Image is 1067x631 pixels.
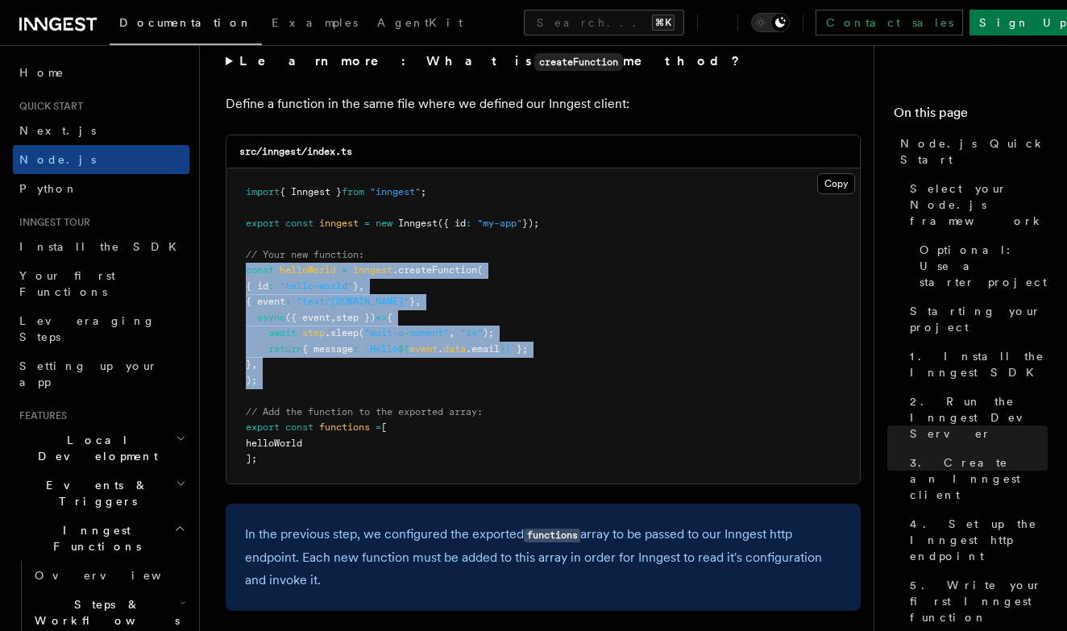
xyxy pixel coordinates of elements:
span: Next.js [19,124,96,137]
a: AgentKit [367,5,472,44]
span: Leveraging Steps [19,314,156,343]
span: Node.js Quick Start [900,135,1048,168]
span: ${ [398,343,409,355]
span: Local Development [13,432,176,464]
span: step [302,327,325,338]
span: .createFunction [392,264,477,276]
span: "1s" [460,327,483,338]
h4: On this page [894,103,1048,129]
span: event [409,343,438,355]
span: "hello-world" [280,280,353,292]
span: Select your Node.js framework [910,181,1048,229]
span: Features [13,409,67,422]
span: 1. Install the Inngest SDK [910,348,1048,380]
span: [ [381,421,387,433]
a: 1. Install the Inngest SDK [903,342,1048,387]
span: , [251,359,257,370]
span: Starting your project [910,303,1048,335]
a: Starting your project [903,297,1048,342]
span: helloWorld [280,264,336,276]
span: = [342,264,347,276]
span: 4. Set up the Inngest http endpoint [910,516,1048,564]
a: 2. Run the Inngest Dev Server [903,387,1048,448]
span: Node.js [19,153,96,166]
span: } [353,280,359,292]
span: const [246,264,274,276]
span: inngest [353,264,392,276]
span: 5. Write your first Inngest function [910,577,1048,625]
span: ); [246,375,257,386]
span: = [376,421,381,433]
span: !` [505,343,517,355]
a: Install the SDK [13,232,189,261]
span: , [359,280,364,292]
span: Steps & Workflows [28,596,180,629]
span: Setting up your app [19,359,158,388]
span: Inngest Functions [13,522,174,554]
a: Select your Node.js framework [903,174,1048,235]
span: { id [246,280,268,292]
span: : [353,343,359,355]
a: Leveraging Steps [13,306,189,351]
span: ( [359,327,364,338]
span: }; [517,343,528,355]
span: `Hello [364,343,398,355]
code: createFunction [534,53,623,71]
span: { event [246,296,285,307]
span: = [364,218,370,229]
span: helloWorld [246,438,302,449]
span: // Add the function to the exported array: [246,406,483,417]
a: Examples [262,5,367,44]
span: export [246,218,280,229]
span: ({ id [438,218,466,229]
span: { Inngest } [280,186,342,197]
span: Quick start [13,100,83,113]
p: Define a function in the same file where we defined our Inngest client: [226,93,861,115]
span: : [268,280,274,292]
span: Python [19,182,78,195]
a: Node.js Quick Start [894,129,1048,174]
span: .email [466,343,500,355]
span: from [342,186,364,197]
span: "wait-a-moment" [364,327,449,338]
span: ]; [246,453,257,464]
span: => [376,312,387,323]
a: Contact sales [816,10,963,35]
button: Search...⌘K [524,10,684,35]
summary: Learn more: What iscreateFunctionmethod? [226,50,861,73]
p: In the previous step, we configured the exported array to be passed to our Inngest http endpoint.... [245,523,841,592]
a: Setting up your app [13,351,189,396]
span: 3. Create an Inngest client [910,455,1048,503]
span: await [268,327,297,338]
code: functions [524,529,580,542]
span: const [285,218,313,229]
span: 2. Run the Inngest Dev Server [910,393,1048,442]
span: AgentKit [377,16,463,29]
span: ; [421,186,426,197]
span: ); [483,327,494,338]
span: // Your new function: [246,249,364,260]
span: Examples [272,16,358,29]
span: "test/[DOMAIN_NAME]" [297,296,409,307]
button: Local Development [13,426,189,471]
span: : [285,296,291,307]
span: step }) [336,312,376,323]
a: Node.js [13,145,189,174]
a: Overview [28,561,189,590]
a: Next.js [13,116,189,145]
span: Documentation [119,16,252,29]
span: return [268,343,302,355]
span: const [285,421,313,433]
span: } [409,296,415,307]
span: Your first Functions [19,269,115,298]
kbd: ⌘K [652,15,675,31]
span: export [246,421,280,433]
span: data [443,343,466,355]
span: . [438,343,443,355]
span: Overview [35,569,201,582]
span: , [415,296,421,307]
span: Inngest tour [13,216,90,229]
button: Events & Triggers [13,471,189,516]
span: "inngest" [370,186,421,197]
strong: Learn more: What is method? [239,53,743,68]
